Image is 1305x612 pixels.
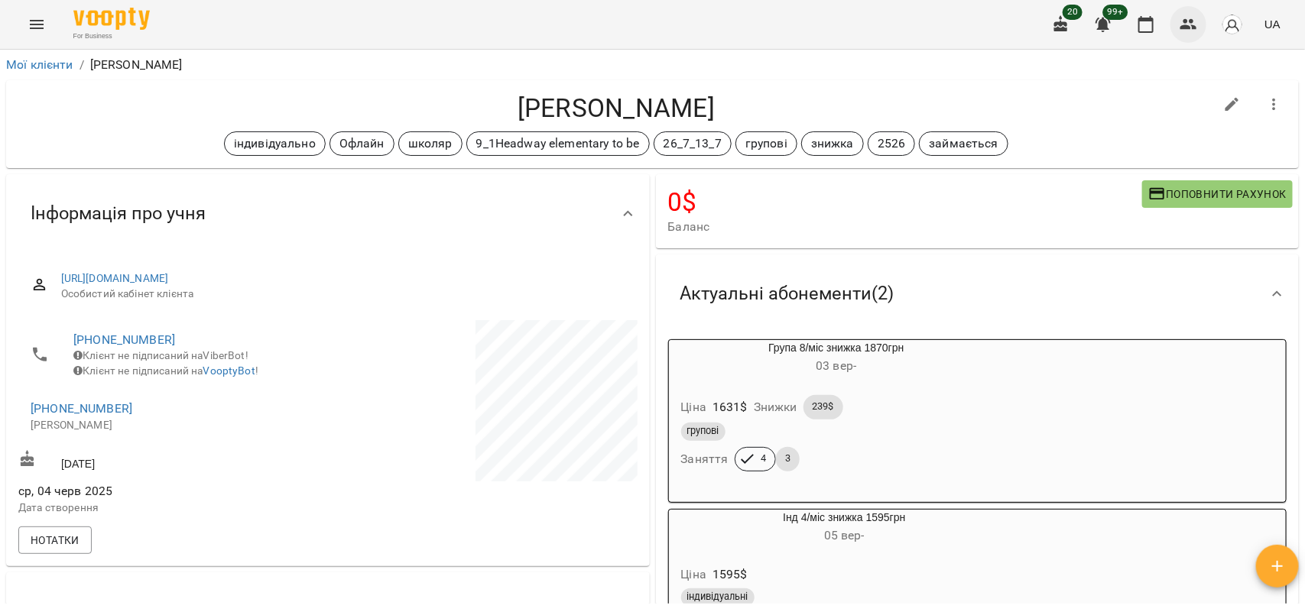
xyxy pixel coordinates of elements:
[1222,14,1243,35] img: avatar_s.png
[681,424,726,438] span: групові
[735,131,797,156] div: групові
[776,452,800,465] span: 3
[669,340,1005,490] button: Група 8/міс знижка 1870грн03 вер- Ціна1631$Знижки239$груповіЗаняття43
[745,134,787,153] p: групові
[681,564,707,585] h6: Ціна
[654,131,732,156] div: 26_7_13_7
[752,452,775,465] span: 4
[15,447,328,475] div: [DATE]
[73,332,175,347] a: [PHONE_NUMBER]
[73,8,150,30] img: Voopty Logo
[18,92,1214,124] h4: [PERSON_NAME]
[73,364,258,377] span: Клієнт не підписаний на !
[18,482,325,500] span: ср, 04 черв 2025
[713,398,748,416] p: 1631 $
[31,531,80,549] span: Нотатки
[329,131,394,156] div: Офлайн
[61,272,169,284] a: [URL][DOMAIN_NAME]
[803,400,843,413] span: 239$
[6,56,1299,74] nav: breadcrumb
[224,131,326,156] div: індивідуально
[203,364,255,377] a: VooptyBot
[398,131,463,156] div: школяр
[31,202,206,225] span: Інформація про учня
[1063,5,1083,20] span: 20
[656,254,1300,333] div: Актуальні абонементи(2)
[6,174,650,253] div: Інформація про учня
[668,218,1142,236] span: Баланс
[929,134,998,153] p: займається
[878,134,906,153] p: 2526
[18,6,55,43] button: Menu
[681,397,707,418] h6: Ціна
[90,56,183,74] p: [PERSON_NAME]
[668,186,1142,218] h4: 0 $
[1264,16,1281,32] span: UA
[466,131,650,156] div: 9_1Headway elementary to be
[18,500,325,516] p: Дата створення
[1148,185,1287,203] span: Поповнити рахунок
[234,134,316,153] p: індивідуально
[824,528,865,542] span: 05 вер -
[1103,5,1128,20] span: 99+
[664,134,722,153] p: 26_7_13_7
[681,448,729,470] h6: Заняття
[801,131,864,156] div: знижка
[669,510,1021,546] div: Інд 4/міс знижка 1595грн
[681,590,755,604] span: індивідуальні
[1258,10,1287,38] button: UA
[31,401,132,416] a: [PHONE_NUMBER]
[339,134,385,153] p: Офлайн
[73,31,150,41] span: For Business
[80,56,84,74] li: /
[816,358,856,373] span: 03 вер -
[868,131,916,156] div: 2526
[18,526,92,554] button: Нотатки
[1142,180,1293,208] button: Поповнити рахунок
[476,134,640,153] p: 9_1Headway elementary to be
[713,565,748,584] p: 1595 $
[31,418,313,433] p: [PERSON_NAME]
[754,397,797,418] h6: Знижки
[811,134,854,153] p: знижка
[61,287,625,302] span: Особистий кабінет клієнта
[408,134,453,153] p: школяр
[680,282,894,306] span: Актуальні абонементи ( 2 )
[919,131,1008,156] div: займається
[6,57,73,72] a: Мої клієнти
[669,340,1005,377] div: Група 8/міс знижка 1870грн
[73,349,248,361] span: Клієнт не підписаний на ViberBot!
